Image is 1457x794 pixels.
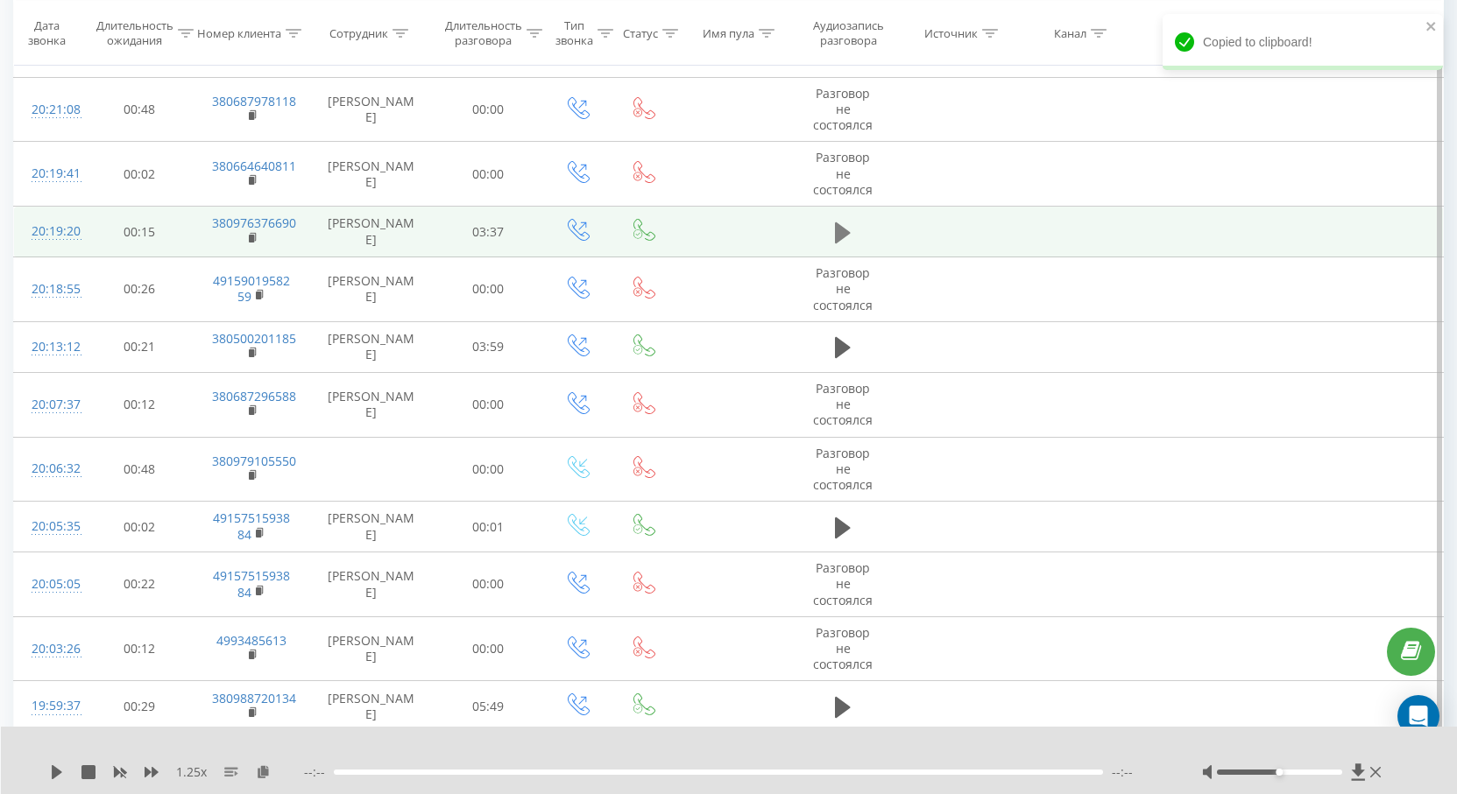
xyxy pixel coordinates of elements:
[813,149,873,197] span: Разговор не состоялся
[32,509,67,544] div: 20:05:35
[555,18,593,48] div: Тип звонка
[32,214,67,249] div: 20:19:20
[433,142,543,207] td: 00:00
[309,372,433,437] td: [PERSON_NAME]
[84,257,195,322] td: 00:26
[212,388,296,404] a: 380687296588
[1425,19,1438,36] button: close
[309,207,433,257] td: [PERSON_NAME]
[213,509,290,542] a: 4915751593884
[813,445,873,493] span: Разговор не состоялся
[176,763,207,781] span: 1.25 x
[304,763,334,781] span: --:--
[32,632,67,666] div: 20:03:26
[813,380,873,428] span: Разговор не состоялся
[813,20,873,68] span: Разговор не состоялся
[197,25,281,40] div: Номер клиента
[703,25,754,40] div: Имя пула
[84,552,195,617] td: 00:22
[806,18,892,48] div: Аудиозапись разговора
[212,330,296,347] a: 380500201185
[212,453,296,469] a: 380979105550
[329,25,388,40] div: Сотрудник
[813,624,873,672] span: Разговор не состоялся
[84,437,195,502] td: 00:48
[309,257,433,322] td: [PERSON_NAME]
[32,157,67,191] div: 20:19:41
[1397,695,1439,737] div: Open Intercom Messenger
[813,264,873,313] span: Разговор не состоялся
[84,616,195,681] td: 00:12
[32,272,67,306] div: 20:18:55
[32,689,67,723] div: 19:59:37
[309,552,433,617] td: [PERSON_NAME]
[309,142,433,207] td: [PERSON_NAME]
[32,93,67,127] div: 20:21:08
[84,77,195,142] td: 00:48
[32,388,67,422] div: 20:07:37
[32,452,67,486] div: 20:06:32
[213,272,290,305] a: 4915901958259
[84,321,195,372] td: 00:21
[1054,25,1086,40] div: Канал
[14,18,80,48] div: Дата звонка
[212,214,296,231] a: 380976376690
[212,690,296,706] a: 380988720134
[433,257,543,322] td: 00:00
[84,681,195,732] td: 00:29
[96,18,173,48] div: Длительность ожидания
[1163,14,1443,70] div: Copied to clipboard!
[309,616,433,681] td: [PERSON_NAME]
[623,25,658,40] div: Статус
[84,502,195,552] td: 00:02
[433,372,543,437] td: 00:00
[445,18,522,48] div: Длительность разговора
[309,77,433,142] td: [PERSON_NAME]
[309,321,433,372] td: [PERSON_NAME]
[84,372,195,437] td: 00:12
[433,502,543,552] td: 00:01
[433,552,543,617] td: 00:00
[84,207,195,257] td: 00:15
[433,616,543,681] td: 00:00
[213,567,290,600] a: 4915751593884
[309,681,433,732] td: [PERSON_NAME]
[32,330,67,364] div: 20:13:12
[309,502,433,552] td: [PERSON_NAME]
[433,321,543,372] td: 03:59
[433,77,543,142] td: 00:00
[32,567,67,601] div: 20:05:05
[1112,763,1133,781] span: --:--
[216,632,286,649] a: 4993485613
[813,559,873,608] span: Разговор не состоялся
[813,85,873,133] span: Разговор не состоялся
[84,142,195,207] td: 00:02
[212,158,296,174] a: 380664640811
[212,93,296,109] a: 380687978118
[924,25,978,40] div: Источник
[433,207,543,257] td: 03:37
[433,437,543,502] td: 00:00
[433,681,543,732] td: 05:49
[1277,769,1284,776] div: Accessibility label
